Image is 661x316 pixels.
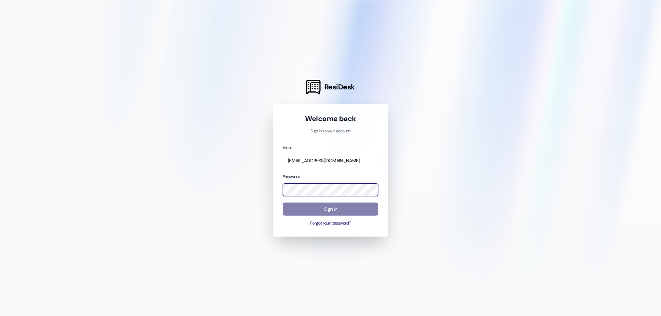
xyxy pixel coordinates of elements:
[283,220,378,227] button: Forgot your password?
[283,174,300,179] label: Password
[283,154,378,167] input: name@example.com
[324,82,355,92] span: ResiDesk
[283,114,378,123] h1: Welcome back
[283,145,292,150] label: Email
[283,128,378,134] p: Sign in to your account
[306,80,321,94] img: ResiDesk Logo
[283,203,378,216] button: Sign In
